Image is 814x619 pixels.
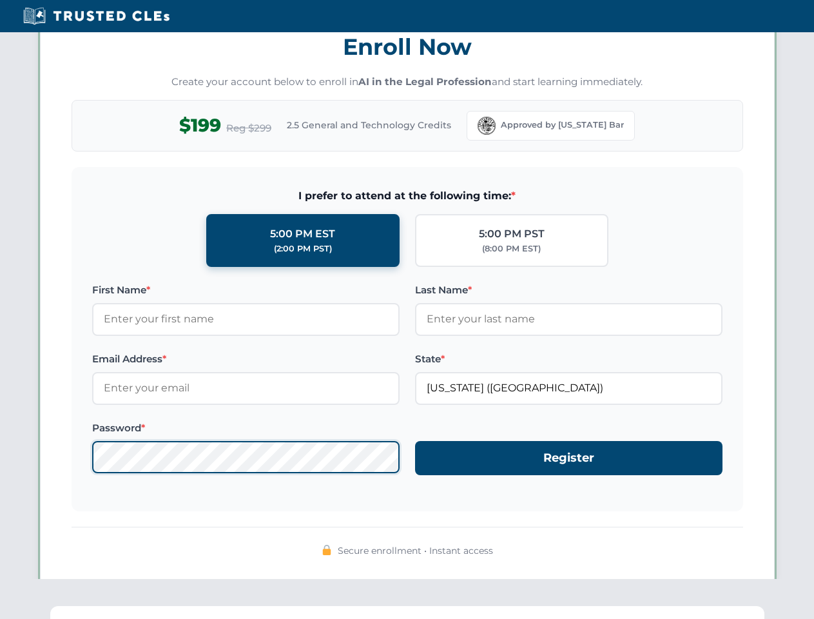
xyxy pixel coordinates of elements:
[501,119,624,132] span: Approved by [US_STATE] Bar
[338,544,493,558] span: Secure enrollment • Instant access
[415,282,722,298] label: Last Name
[92,420,400,436] label: Password
[92,188,722,204] span: I prefer to attend at the following time:
[92,303,400,335] input: Enter your first name
[270,226,335,242] div: 5:00 PM EST
[415,303,722,335] input: Enter your last name
[287,118,451,132] span: 2.5 General and Technology Credits
[482,242,541,255] div: (8:00 PM EST)
[19,6,173,26] img: Trusted CLEs
[72,26,743,67] h3: Enroll Now
[92,372,400,404] input: Enter your email
[72,75,743,90] p: Create your account below to enroll in and start learning immediately.
[415,351,722,367] label: State
[478,117,496,135] img: Florida Bar
[358,75,492,88] strong: AI in the Legal Profession
[415,441,722,475] button: Register
[179,111,221,140] span: $199
[322,545,332,555] img: 🔒
[479,226,545,242] div: 5:00 PM PST
[226,121,271,136] span: Reg $299
[92,282,400,298] label: First Name
[92,351,400,367] label: Email Address
[415,372,722,404] input: Florida (FL)
[274,242,332,255] div: (2:00 PM PST)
